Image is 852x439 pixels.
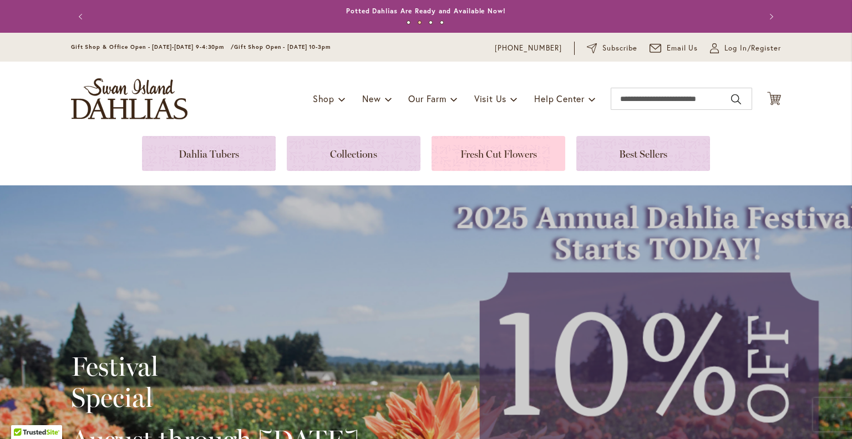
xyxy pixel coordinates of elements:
[440,21,444,24] button: 4 of 4
[71,43,234,51] span: Gift Shop & Office Open - [DATE]-[DATE] 9-4:30pm /
[407,21,410,24] button: 1 of 4
[710,43,781,54] a: Log In/Register
[313,93,334,104] span: Shop
[234,43,331,51] span: Gift Shop Open - [DATE] 10-3pm
[650,43,698,54] a: Email Us
[602,43,637,54] span: Subscribe
[429,21,433,24] button: 3 of 4
[346,7,506,15] a: Potted Dahlias Are Ready and Available Now!
[418,21,422,24] button: 2 of 4
[71,6,93,28] button: Previous
[71,351,359,413] h2: Festival Special
[759,6,781,28] button: Next
[667,43,698,54] span: Email Us
[724,43,781,54] span: Log In/Register
[495,43,562,54] a: [PHONE_NUMBER]
[474,93,506,104] span: Visit Us
[587,43,637,54] a: Subscribe
[71,78,187,119] a: store logo
[362,93,381,104] span: New
[408,93,446,104] span: Our Farm
[534,93,585,104] span: Help Center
